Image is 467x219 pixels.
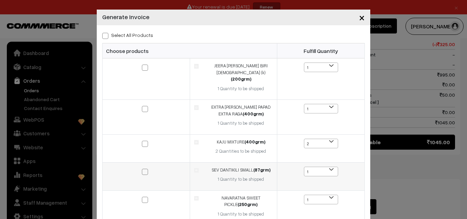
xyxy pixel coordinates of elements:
img: product.jpg [194,64,199,68]
span: 1 [304,104,338,113]
img: product.jpg [194,105,199,110]
strong: (200grm) [231,76,251,82]
span: 1 [304,195,338,204]
div: SEV DANTIKILI SMALL [209,167,273,174]
div: 1 Quantity to be shipped [209,211,273,218]
strong: (87grm) [253,167,270,173]
span: 2 [304,139,338,149]
div: KAJU MIXTURE [209,139,273,146]
img: product.jpg [194,196,199,201]
strong: (400grm) [243,111,264,117]
div: EXTRA [PERSON_NAME] PAPAD EXTRA RAGA [209,104,273,117]
img: product.jpg [194,168,199,173]
span: 1 [304,167,338,177]
span: 2 [304,139,338,148]
th: Fulfill Quantity [277,43,365,58]
strong: (250grm) [238,202,257,207]
span: 1 [304,167,338,176]
span: 1 [304,195,338,205]
span: 1 [304,104,338,114]
span: × [359,11,365,24]
button: Close [353,7,370,28]
div: NAVARATNA SWEET PICKLE [209,195,273,208]
div: 1 Quantity to be shipped [209,85,273,92]
div: 1 Quantity to be shipped [209,176,273,183]
div: JEERA [PERSON_NAME] BIRI [DEMOGRAPHIC_DATA] (k) [209,63,273,83]
img: product.jpg [194,140,199,145]
div: 1 Quantity to be shipped [209,120,273,127]
div: 2 Quantities to be shipped [209,148,273,155]
span: 1 [304,63,338,72]
label: Select all Products [102,31,153,39]
span: 1 [304,63,338,72]
h4: Generate Invoice [102,12,149,22]
th: Choose products [103,43,277,58]
strong: (400grm) [244,139,265,145]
